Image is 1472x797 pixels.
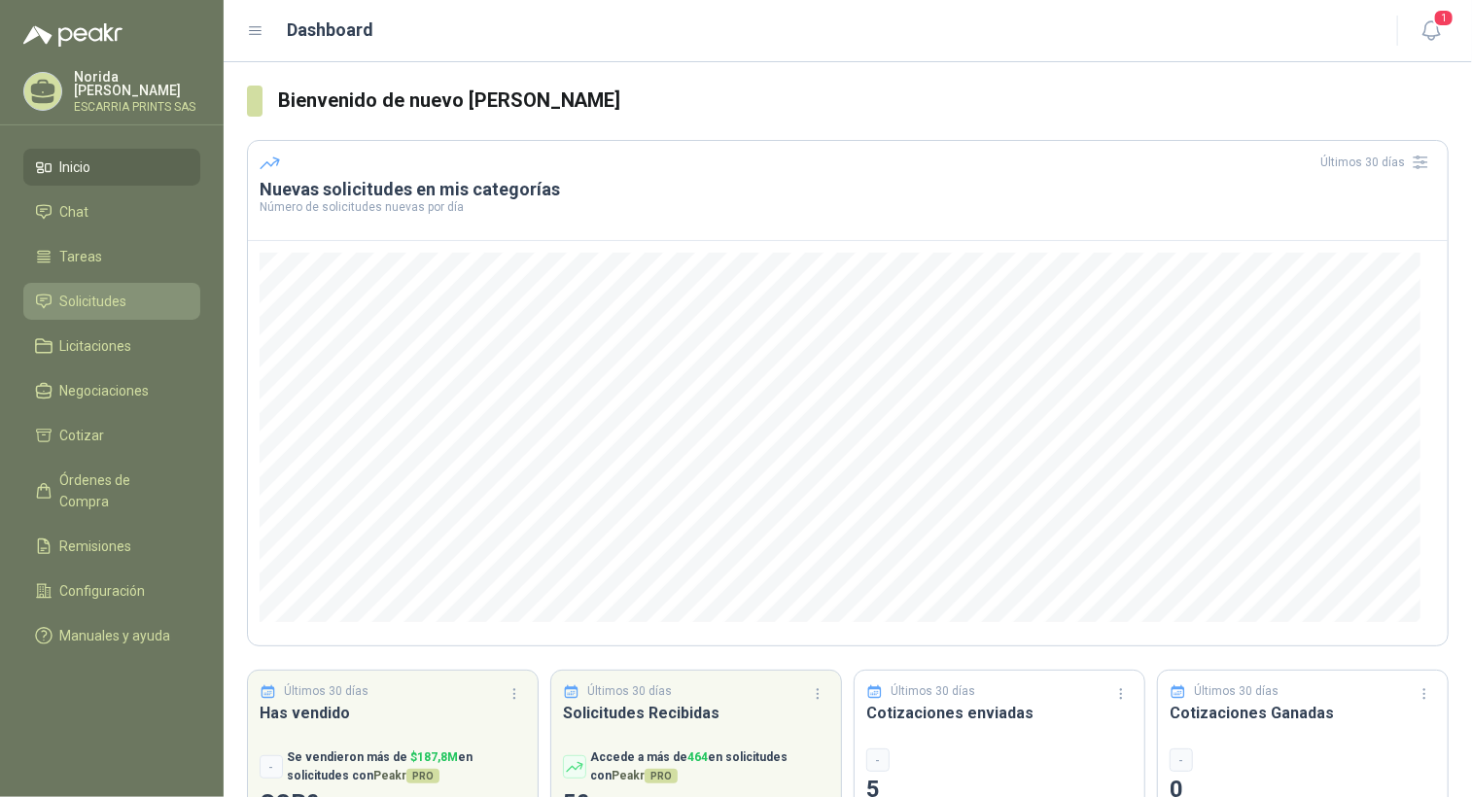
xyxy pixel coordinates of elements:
[23,417,200,454] a: Cotizar
[23,372,200,409] a: Negociaciones
[60,246,103,267] span: Tareas
[1320,147,1436,178] div: Últimos 30 días
[60,469,182,512] span: Órdenes de Compra
[23,462,200,520] a: Órdenes de Compra
[60,580,146,602] span: Configuración
[23,328,200,364] a: Licitaciones
[285,682,369,701] p: Últimos 30 días
[60,536,132,557] span: Remisiones
[590,748,829,785] p: Accede a más de en solicitudes con
[23,283,200,320] a: Solicitudes
[1433,9,1454,27] span: 1
[23,193,200,230] a: Chat
[23,149,200,186] a: Inicio
[563,701,829,725] h3: Solicitudes Recibidas
[687,750,708,764] span: 464
[410,750,458,764] span: $ 187,8M
[1170,748,1193,772] div: -
[23,617,200,654] a: Manuales y ayuda
[23,528,200,565] a: Remisiones
[1414,14,1449,49] button: 1
[74,70,200,97] p: Norida [PERSON_NAME]
[278,86,1449,116] h3: Bienvenido de nuevo [PERSON_NAME]
[287,748,526,785] p: Se vendieron más de en solicitudes con
[60,291,127,312] span: Solicitudes
[23,572,200,609] a: Configuración
[60,425,105,446] span: Cotizar
[406,769,439,783] span: PRO
[866,701,1133,725] h3: Cotizaciones enviadas
[260,755,283,779] div: -
[23,23,123,47] img: Logo peakr
[60,156,91,178] span: Inicio
[1195,682,1279,701] p: Últimos 30 días
[260,178,1436,201] h3: Nuevas solicitudes en mis categorías
[892,682,976,701] p: Últimos 30 días
[588,682,673,701] p: Últimos 30 días
[373,769,439,782] span: Peakr
[74,101,200,113] p: ESCARRIA PRINTS SAS
[866,748,890,772] div: -
[60,335,132,357] span: Licitaciones
[288,17,374,44] h1: Dashboard
[645,769,678,783] span: PRO
[60,380,150,401] span: Negociaciones
[23,238,200,275] a: Tareas
[612,769,678,782] span: Peakr
[1170,701,1436,725] h3: Cotizaciones Ganadas
[260,201,1436,213] p: Número de solicitudes nuevas por día
[260,701,526,725] h3: Has vendido
[60,201,89,223] span: Chat
[60,625,171,646] span: Manuales y ayuda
